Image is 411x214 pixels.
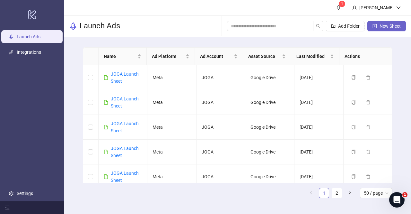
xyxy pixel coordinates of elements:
a: Launch Ads [17,34,40,39]
a: JOGA Launch Sheet [111,96,139,108]
span: file [104,150,108,154]
span: Name [104,53,136,60]
span: Asset Source [248,53,281,60]
td: Google Drive [245,90,294,115]
a: JOGA Launch Sheet [111,146,139,158]
sup: 1 [339,1,345,7]
span: menu-fold [5,205,10,210]
li: Next Page [345,188,355,198]
span: plus-square [372,24,377,28]
span: file [104,100,108,105]
span: copy [351,174,356,179]
span: Add Folder [338,23,360,29]
td: JOGA [197,115,246,140]
span: folder-add [331,24,336,28]
span: delete [366,125,371,129]
td: Meta [147,140,197,164]
iframe: Intercom live chat [389,192,405,208]
td: Google Drive [245,164,294,189]
h3: Launch Ads [80,21,120,31]
th: Ad Account [195,48,243,65]
a: Settings [17,191,33,196]
td: [DATE] [294,90,344,115]
span: copy [351,125,356,129]
span: Last Modified [296,53,329,60]
span: Ad Platform [152,53,184,60]
span: 1 [341,2,343,6]
span: file [104,125,108,129]
td: Google Drive [245,65,294,90]
div: Page Size [360,188,392,198]
th: Actions [339,48,388,65]
button: right [345,188,355,198]
th: Last Modified [291,48,339,65]
span: 1 [402,192,407,197]
a: JOGA Launch Sheet [111,71,139,84]
span: 50 / page [364,188,389,198]
a: JOGA Launch Sheet [111,171,139,183]
a: 1 [319,188,329,198]
td: Google Drive [245,115,294,140]
td: JOGA [197,65,246,90]
th: Ad Platform [147,48,195,65]
span: copy [351,75,356,80]
span: delete [366,100,371,105]
a: 2 [332,188,342,198]
td: JOGA [197,164,246,189]
span: bell [336,5,341,10]
a: Integrations [17,50,41,55]
td: Meta [147,90,197,115]
button: left [306,188,316,198]
span: delete [366,174,371,179]
span: delete [366,150,371,154]
div: [PERSON_NAME] [357,4,396,11]
td: [DATE] [294,65,344,90]
a: JOGA Launch Sheet [111,121,139,133]
span: rocket [69,22,77,30]
span: left [309,191,313,195]
td: Meta [147,65,197,90]
span: copy [351,100,356,105]
span: search [316,24,320,28]
span: copy [351,150,356,154]
span: user [352,5,357,10]
span: down [396,5,401,10]
span: file [104,174,108,179]
td: [DATE] [294,115,344,140]
th: Asset Source [243,48,291,65]
td: Meta [147,115,197,140]
td: JOGA [197,140,246,164]
td: Meta [147,164,197,189]
button: New Sheet [367,21,406,31]
td: [DATE] [294,140,344,164]
span: New Sheet [380,23,401,29]
span: file [104,75,108,80]
button: Add Folder [326,21,365,31]
td: [DATE] [294,164,344,189]
td: Google Drive [245,140,294,164]
td: JOGA [197,90,246,115]
span: Ad Account [200,53,232,60]
li: Previous Page [306,188,316,198]
span: right [348,191,352,195]
th: Name [99,48,147,65]
span: delete [366,75,371,80]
